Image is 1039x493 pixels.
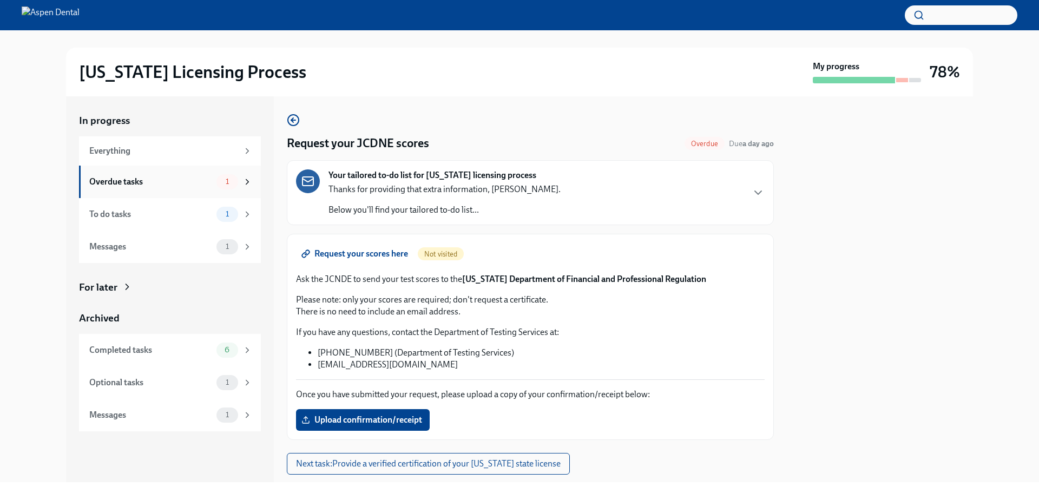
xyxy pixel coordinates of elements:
[813,61,859,73] strong: My progress
[304,415,422,425] span: Upload confirmation/receipt
[328,204,561,216] p: Below you'll find your tailored to-do list...
[219,411,235,419] span: 1
[729,139,774,148] span: Due
[79,366,261,399] a: Optional tasks1
[287,135,429,152] h4: Request your JCDNE scores
[930,62,960,82] h3: 78%
[318,359,765,371] li: [EMAIL_ADDRESS][DOMAIN_NAME]
[79,61,306,83] h2: [US_STATE] Licensing Process
[219,210,235,218] span: 1
[729,139,774,149] span: September 10th, 2025 10:00
[287,453,570,475] button: Next task:Provide a verified certification of your [US_STATE] state license
[742,139,774,148] strong: a day ago
[296,458,561,469] span: Next task : Provide a verified certification of your [US_STATE] state license
[296,294,765,318] p: Please note: only your scores are required; don't request a certificate. There is no need to incl...
[89,208,212,220] div: To do tasks
[89,176,212,188] div: Overdue tasks
[296,243,416,265] a: Request your scores here
[79,334,261,366] a: Completed tasks6
[89,241,212,253] div: Messages
[296,409,430,431] label: Upload confirmation/receipt
[89,409,212,421] div: Messages
[79,399,261,431] a: Messages1
[79,114,261,128] a: In progress
[219,178,235,186] span: 1
[296,389,765,400] p: Once you have submitted your request, please upload a copy of your confirmation/receipt below:
[89,145,238,157] div: Everything
[462,274,706,284] strong: [US_STATE] Department of Financial and Professional Regulation
[328,169,536,181] strong: Your tailored to-do list for [US_STATE] licensing process
[304,248,408,259] span: Request your scores here
[79,311,261,325] a: Archived
[79,280,117,294] div: For later
[79,166,261,198] a: Overdue tasks1
[296,273,765,285] p: Ask the JCNDE to send your test scores to the
[219,242,235,251] span: 1
[79,231,261,263] a: Messages1
[685,140,725,148] span: Overdue
[89,377,212,389] div: Optional tasks
[79,198,261,231] a: To do tasks1
[328,183,561,195] p: Thanks for providing that extra information, [PERSON_NAME].
[79,136,261,166] a: Everything
[79,280,261,294] a: For later
[89,344,212,356] div: Completed tasks
[22,6,80,24] img: Aspen Dental
[219,378,235,386] span: 1
[418,250,464,258] span: Not visited
[318,347,765,359] li: [PHONE_NUMBER] (Department of Testing Services)
[218,346,236,354] span: 6
[296,326,765,338] p: If you have any questions, contact the Department of Testing Services at:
